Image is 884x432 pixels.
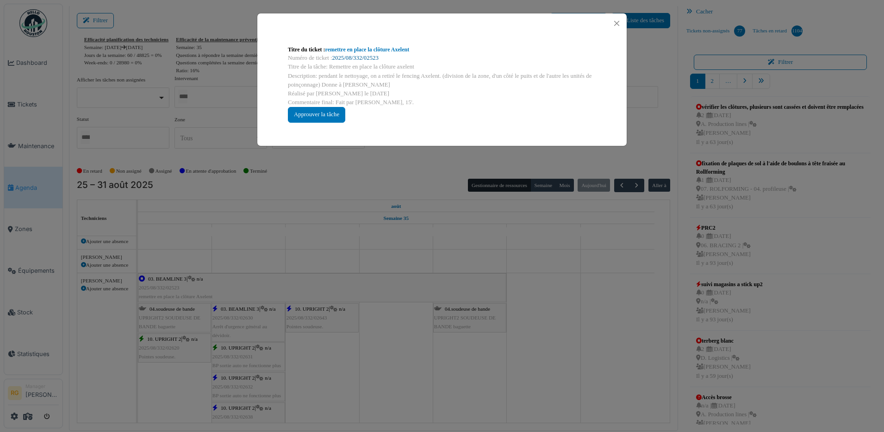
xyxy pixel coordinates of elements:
[288,98,596,107] div: Commentaire final: Fait par [PERSON_NAME], 15'.
[288,63,596,71] div: Titre de la tâche: Remettre en place la clôture axelent
[288,107,345,122] div: Approuver la tâche
[325,46,410,53] a: remettre en place la clôture Axelent
[332,55,379,61] a: 2025/08/332/02523
[288,72,596,89] div: Description: pendant le nettoyage, on a retiré le fencing Axelent. (division de la zone, d'un côt...
[288,54,596,63] div: Numéro de ticket :
[610,17,623,30] button: Close
[288,45,596,54] div: Titre du ticket :
[288,89,596,98] div: Réalisé par [PERSON_NAME] le [DATE]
